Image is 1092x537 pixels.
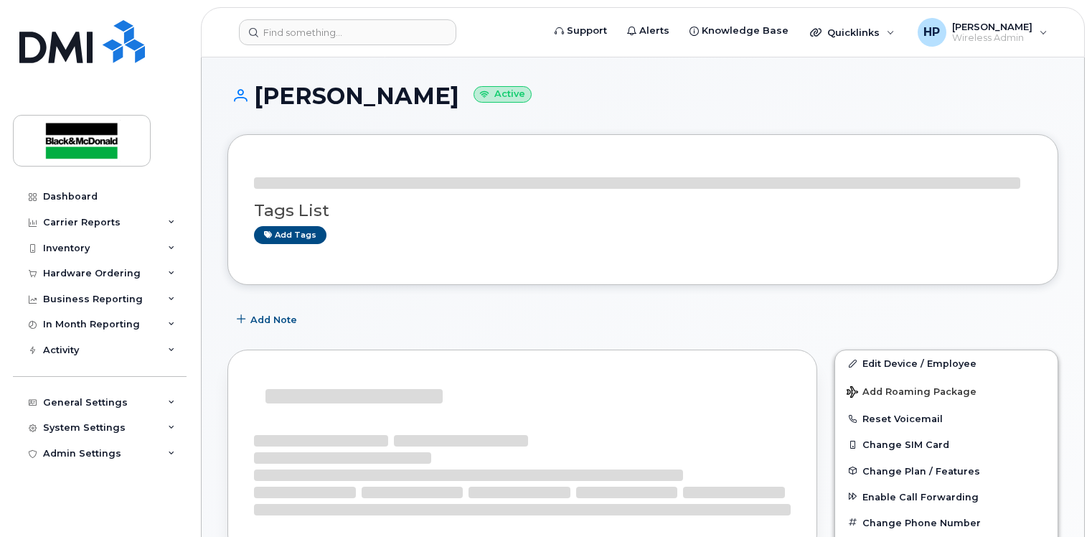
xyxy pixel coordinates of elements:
[835,376,1058,406] button: Add Roaming Package
[835,510,1058,536] button: Change Phone Number
[835,484,1058,510] button: Enable Call Forwarding
[835,406,1058,431] button: Reset Voicemail
[835,350,1058,376] a: Edit Device / Employee
[227,307,309,332] button: Add Note
[227,83,1058,108] h1: [PERSON_NAME]
[254,226,326,244] a: Add tags
[847,386,976,400] span: Add Roaming Package
[254,202,1032,220] h3: Tags List
[474,86,532,103] small: Active
[862,491,979,502] span: Enable Call Forwarding
[250,313,297,327] span: Add Note
[835,458,1058,484] button: Change Plan / Features
[862,465,980,476] span: Change Plan / Features
[835,431,1058,457] button: Change SIM Card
